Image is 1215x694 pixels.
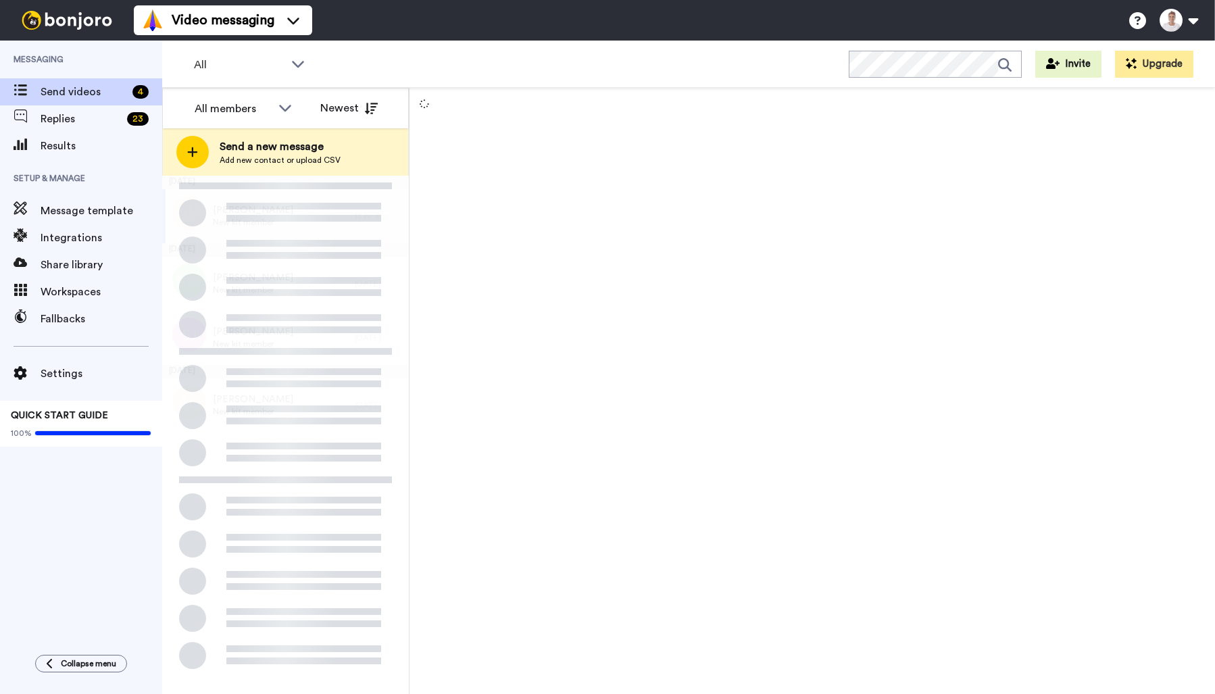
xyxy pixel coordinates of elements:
[355,278,402,289] div: [DATE]
[35,655,127,672] button: Collapse menu
[213,325,293,339] span: [PERSON_NAME]
[355,400,402,411] div: [DATE]
[220,155,341,166] span: Add new contact or upload CSV
[220,139,341,155] span: Send a new message
[132,85,149,99] div: 4
[41,284,162,300] span: Workspaces
[213,217,293,228] span: New kit member
[41,111,122,127] span: Replies
[142,9,164,31] img: vm-color.svg
[162,176,409,189] div: [DATE]
[127,112,149,126] div: 23
[213,203,293,217] span: [PERSON_NAME]
[11,428,32,439] span: 100%
[41,203,162,219] span: Message template
[162,365,409,378] div: [DATE]
[11,411,108,420] span: QUICK START GUIDE
[41,366,162,382] span: Settings
[310,95,388,122] button: Newest
[195,101,272,117] div: All members
[16,11,118,30] img: bj-logo-header-white.svg
[194,57,284,73] span: All
[355,211,402,222] div: 13 hr. ago
[172,11,274,30] span: Video messaging
[213,339,293,349] span: New kit member
[41,257,162,273] span: Share library
[172,264,206,297] img: ma.png
[41,311,162,327] span: Fallbacks
[41,138,162,154] span: Results
[172,318,206,351] img: sj.png
[41,230,162,246] span: Integrations
[213,271,293,284] span: [PERSON_NAME]
[213,284,293,295] span: New kit member
[213,406,293,417] span: New kit member
[61,658,116,669] span: Collapse menu
[1115,51,1193,78] button: Upgrade
[213,393,293,406] span: [PERSON_NAME]
[172,385,206,419] img: ad.png
[41,84,127,100] span: Send videos
[172,196,206,230] img: am.png
[162,243,409,257] div: [DATE]
[355,332,402,343] div: [DATE]
[1035,51,1101,78] button: Invite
